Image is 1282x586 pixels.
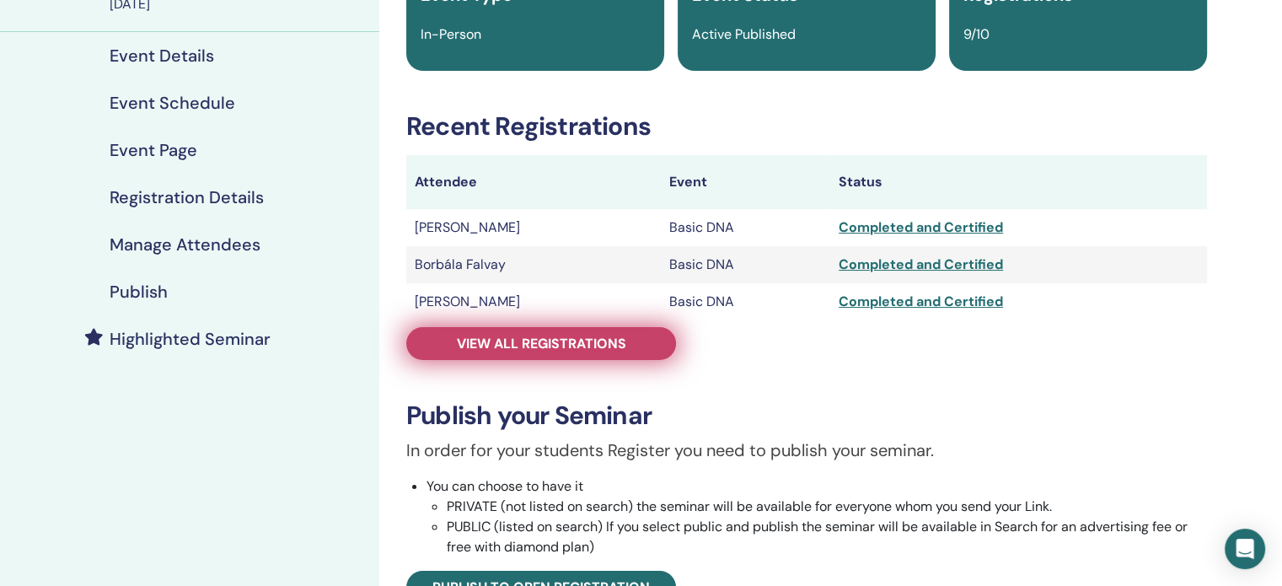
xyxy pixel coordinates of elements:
[660,283,830,320] td: Basic DNA
[963,25,990,43] span: 9/10
[406,283,660,320] td: [PERSON_NAME]
[110,140,197,160] h4: Event Page
[426,476,1207,557] li: You can choose to have it
[406,246,660,283] td: Borbála Falvay
[447,517,1207,557] li: PUBLIC (listed on search) If you select public and publish the seminar will be available in Searc...
[406,111,1207,142] h3: Recent Registrations
[110,187,264,207] h4: Registration Details
[660,209,830,246] td: Basic DNA
[457,335,626,352] span: View all registrations
[406,438,1207,463] p: In order for your students Register you need to publish your seminar.
[406,209,660,246] td: [PERSON_NAME]
[447,497,1207,517] li: PRIVATE (not listed on search) the seminar will be available for everyone whom you send your Link.
[110,234,260,255] h4: Manage Attendees
[692,25,796,43] span: Active Published
[839,255,1199,275] div: Completed and Certified
[110,93,235,113] h4: Event Schedule
[660,155,830,209] th: Event
[406,327,676,360] a: View all registrations
[660,246,830,283] td: Basic DNA
[839,292,1199,312] div: Completed and Certified
[830,155,1207,209] th: Status
[110,329,271,349] h4: Highlighted Seminar
[110,282,168,302] h4: Publish
[839,218,1199,238] div: Completed and Certified
[406,155,660,209] th: Attendee
[110,46,214,66] h4: Event Details
[406,401,1207,431] h3: Publish your Seminar
[1225,529,1265,569] div: Open Intercom Messenger
[421,25,481,43] span: In-Person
